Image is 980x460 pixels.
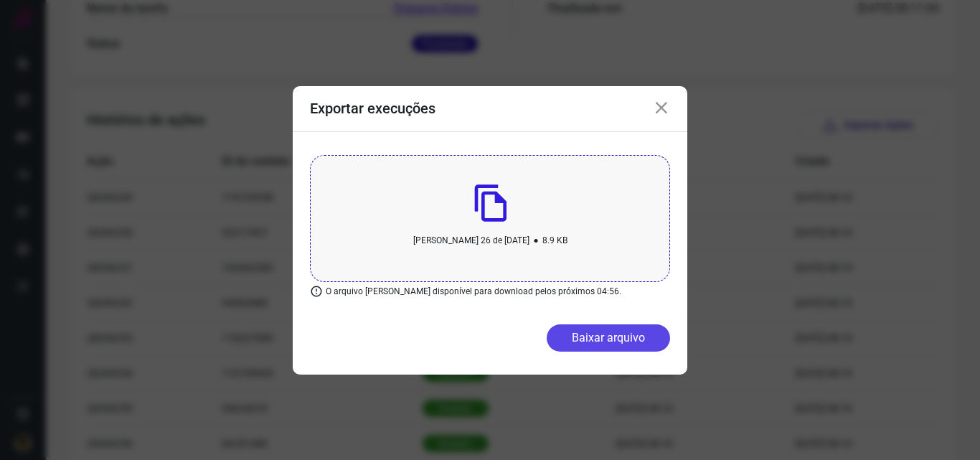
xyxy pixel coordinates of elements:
[547,324,670,352] button: Baixar arquivo
[310,282,621,301] p: O arquivo [PERSON_NAME] disponível para download pelos próximos 04:56.
[413,229,567,253] p: [PERSON_NAME] 26 de [DATE] 8.9 KB
[474,184,507,222] img: File
[310,100,435,117] h3: Exportar execuções
[533,229,539,253] b: •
